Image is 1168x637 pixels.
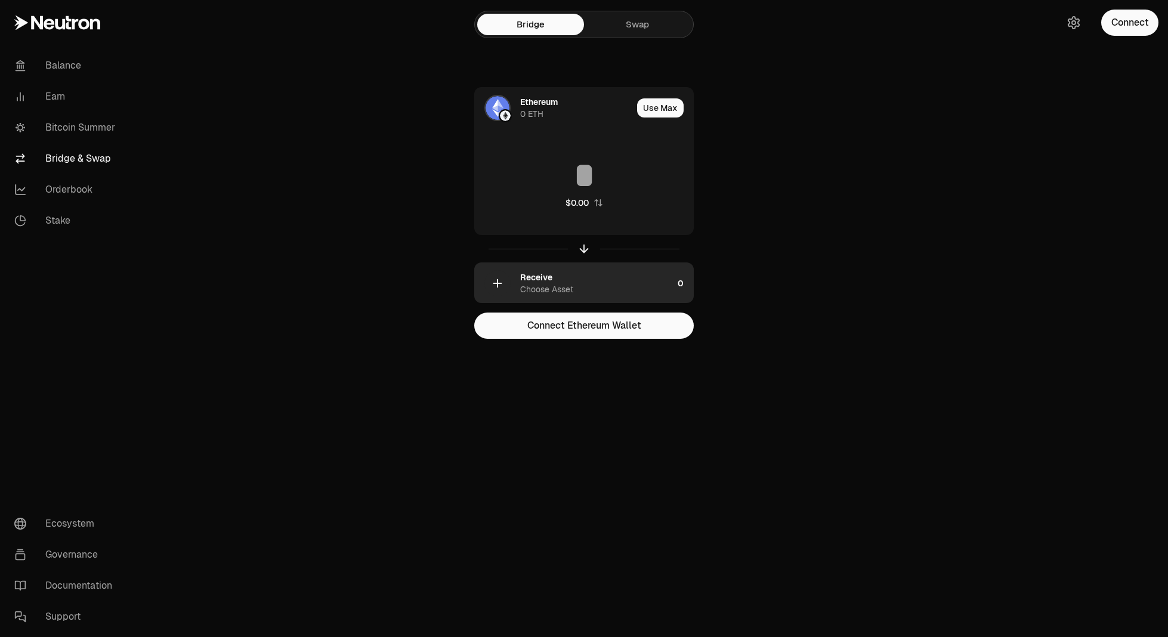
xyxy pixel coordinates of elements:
[477,14,584,35] a: Bridge
[566,197,589,209] div: $0.00
[5,570,129,601] a: Documentation
[5,50,129,81] a: Balance
[5,81,129,112] a: Earn
[5,143,129,174] a: Bridge & Swap
[520,96,558,108] div: Ethereum
[678,263,693,304] div: 0
[566,197,603,209] button: $0.00
[500,110,511,121] img: Ethereum Logo
[584,14,691,35] a: Swap
[475,88,632,128] div: ETH LogoEthereum LogoEthereum0 ETH
[5,205,129,236] a: Stake
[475,263,693,304] button: ReceiveChoose Asset0
[475,263,673,304] div: ReceiveChoose Asset
[5,508,129,539] a: Ecosystem
[637,98,684,117] button: Use Max
[520,283,573,295] div: Choose Asset
[5,174,129,205] a: Orderbook
[5,539,129,570] a: Governance
[486,96,509,120] img: ETH Logo
[1101,10,1158,36] button: Connect
[5,112,129,143] a: Bitcoin Summer
[5,601,129,632] a: Support
[520,108,543,120] div: 0 ETH
[520,271,552,283] div: Receive
[474,313,694,339] button: Connect Ethereum Wallet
